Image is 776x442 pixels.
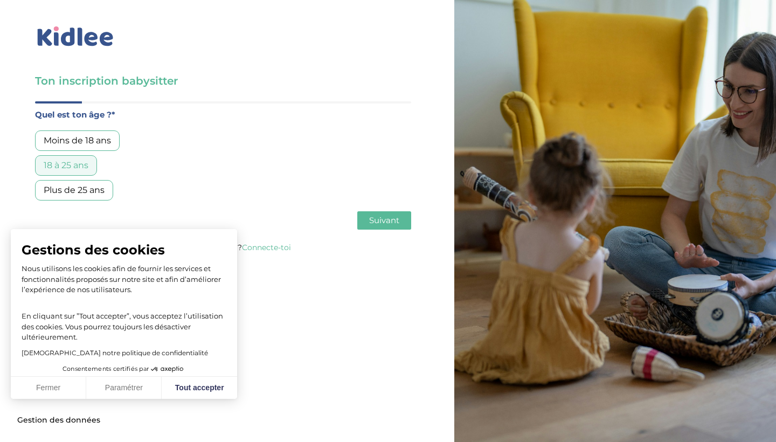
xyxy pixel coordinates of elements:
[86,377,162,399] button: Paramétrer
[22,264,226,295] p: Nous utilisons les cookies afin de fournir les services et fonctionnalités proposés sur notre sit...
[17,416,100,425] span: Gestion des données
[35,108,411,122] label: Quel est ton âge ?*
[35,211,86,230] button: Précédent
[22,301,226,343] p: En cliquant sur ”Tout accepter”, vous acceptez l’utilisation des cookies. Vous pourrez toujours l...
[151,353,183,385] svg: Axeptio
[242,243,291,252] a: Connecte-toi
[35,24,116,49] img: logo_kidlee_bleu
[35,73,411,88] h3: Ton inscription babysitter
[369,215,399,225] span: Suivant
[11,377,86,399] button: Fermer
[22,349,208,357] a: [DEMOGRAPHIC_DATA] notre politique de confidentialité
[57,362,191,376] button: Consentements certifiés par
[35,180,113,201] div: Plus de 25 ans
[357,211,411,230] button: Suivant
[11,409,107,432] button: Fermer le widget sans consentement
[22,242,226,258] span: Gestions des cookies
[35,130,120,151] div: Moins de 18 ans
[35,155,97,176] div: 18 à 25 ans
[63,366,149,372] span: Consentements certifiés par
[162,377,237,399] button: Tout accepter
